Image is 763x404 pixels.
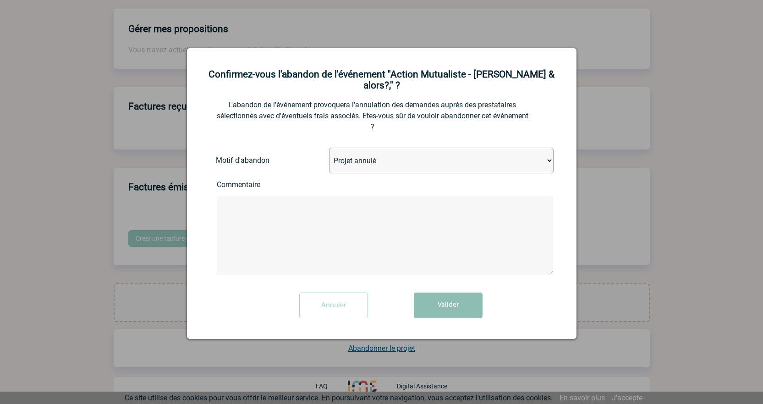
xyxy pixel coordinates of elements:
[217,180,290,189] label: Commentaire
[198,69,565,91] h2: Confirmez-vous l'abandon de l'événement "Action Mutualiste - [PERSON_NAME] & alors?," ?
[217,100,528,133] p: L'abandon de l'événement provoquera l'annulation des demandes auprès des prestataires sélectionné...
[299,293,368,318] input: Annuler
[414,293,483,318] button: Valider
[216,156,287,165] label: Motif d'abandon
